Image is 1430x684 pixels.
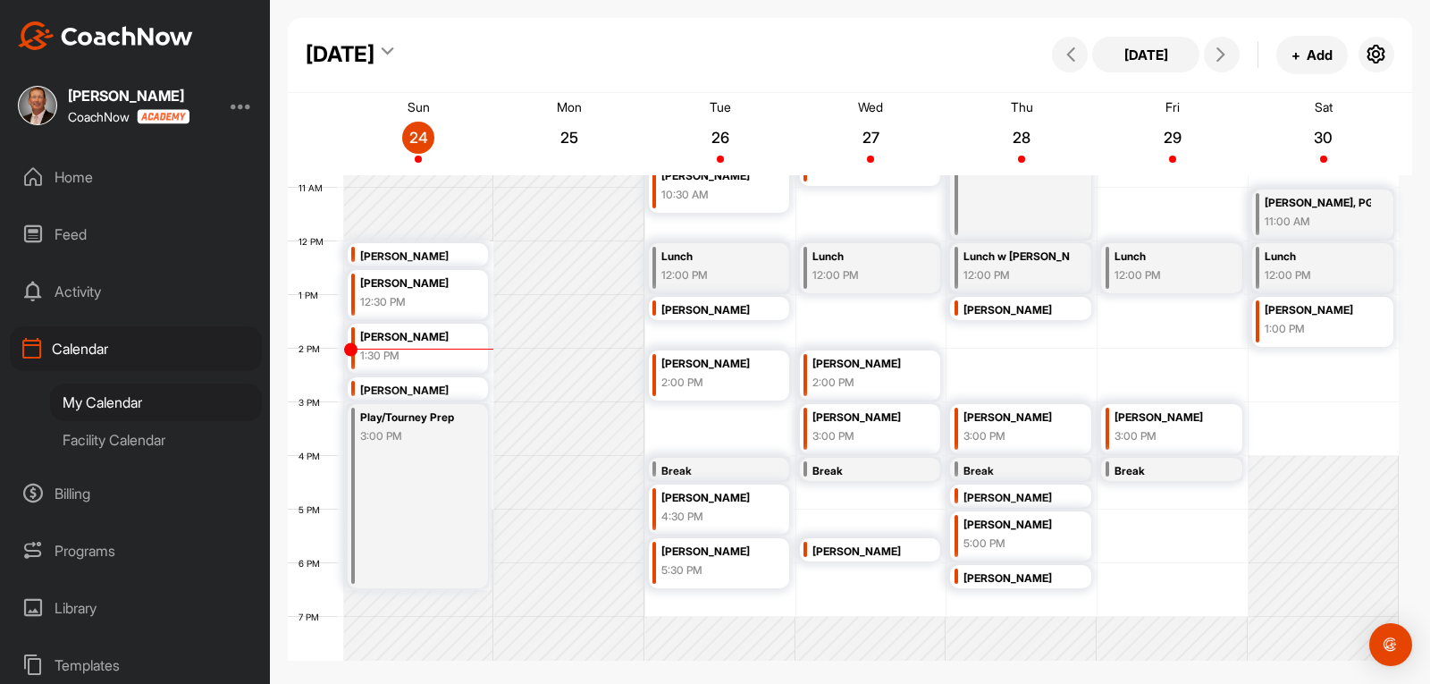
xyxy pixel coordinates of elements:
div: 5:00 PM [963,536,1070,552]
div: [PERSON_NAME] [963,408,1070,428]
div: [PERSON_NAME] [661,542,768,562]
div: 4:30 PM [661,509,768,525]
div: [PERSON_NAME] [360,327,467,348]
div: 11:00 AM [1265,214,1371,230]
div: Facility Calendar [50,421,262,459]
div: 12:30 PM [360,294,467,310]
div: CoachNow [68,109,189,124]
div: [PERSON_NAME] [661,488,768,509]
div: [DATE] [306,38,374,71]
div: 2 PM [288,343,338,354]
div: Break [963,461,1070,482]
div: [PERSON_NAME] [812,542,919,562]
a: August 24, 2025 [343,93,494,175]
div: [PERSON_NAME] [963,515,1070,536]
div: Lunch [812,247,919,267]
div: 3:00 PM [963,428,1070,444]
a: August 25, 2025 [494,93,645,175]
p: Wed [858,99,883,114]
div: 3:00 PM [360,428,467,444]
div: 12:00 PM [963,267,1070,283]
div: Open Intercom Messenger [1369,623,1412,666]
span: + [1291,46,1300,64]
div: 1:00 PM [1265,321,1371,337]
img: CoachNow acadmey [137,109,189,124]
button: +Add [1276,36,1348,74]
div: 3:00 PM [1115,428,1221,444]
div: Library [10,586,262,630]
div: 7 PM [288,612,337,622]
div: 5:30 PM [661,562,768,578]
div: Break [812,461,919,482]
div: 5 PM [288,504,338,515]
div: 12 PM [288,236,341,247]
p: 28 [1005,129,1038,147]
div: Programs [10,528,262,573]
p: 25 [553,129,585,147]
div: [PERSON_NAME] [360,274,467,294]
p: Thu [1011,99,1033,114]
div: Break [661,461,768,482]
a: August 27, 2025 [795,93,946,175]
p: Sat [1315,99,1333,114]
div: [PERSON_NAME] [661,166,768,187]
div: My Calendar [50,384,262,421]
div: [PERSON_NAME] [661,354,768,375]
div: Lunch [1115,247,1221,267]
div: [PERSON_NAME] [812,408,919,428]
div: 1 PM [288,290,336,300]
a: August 28, 2025 [946,93,1098,175]
div: 4 PM [288,451,338,461]
button: [DATE] [1092,37,1199,72]
div: [PERSON_NAME] [661,300,768,321]
div: [PERSON_NAME], PGA [1265,193,1371,214]
div: Home [10,155,262,199]
div: Play/Tourney Prep [360,408,467,428]
div: 2:00 PM [812,375,919,391]
div: [PERSON_NAME] [812,354,919,375]
a: August 30, 2025 [1248,93,1399,175]
img: square_5c67e2a3c3147c27b86610585b90044c.jpg [18,86,57,125]
div: Feed [10,212,262,257]
div: 12:00 PM [812,267,919,283]
div: 11 AM [288,182,341,193]
p: 26 [704,129,736,147]
div: 3 PM [288,397,338,408]
div: [PERSON_NAME] [1115,408,1221,428]
div: Lunch w [PERSON_NAME] [963,247,1070,267]
a: August 26, 2025 [644,93,795,175]
div: Lunch [1265,247,1371,267]
div: [PERSON_NAME] [360,247,467,267]
a: August 29, 2025 [1098,93,1249,175]
div: Billing [10,471,262,516]
p: Fri [1165,99,1180,114]
img: CoachNow [18,21,193,50]
div: [PERSON_NAME] [68,89,189,103]
p: Tue [710,99,731,114]
div: [PERSON_NAME] [963,488,1070,509]
div: 1:30 PM [360,348,467,364]
p: Mon [557,99,582,114]
div: 12:00 PM [1115,267,1221,283]
p: 24 [402,129,434,147]
div: 12:00 PM [1265,267,1371,283]
div: Activity [10,269,262,314]
div: Break [1115,461,1221,482]
p: 27 [854,129,887,147]
div: 10:30 AM [661,187,768,203]
p: 30 [1308,129,1340,147]
div: Calendar [10,326,262,371]
p: 29 [1157,129,1189,147]
p: Sun [408,99,430,114]
div: [PERSON_NAME] [360,381,467,401]
div: 2:00 PM [661,375,768,391]
div: 12:00 PM [661,267,768,283]
div: Lunch [661,247,768,267]
div: [PERSON_NAME] [963,300,1070,321]
div: [PERSON_NAME] [1265,300,1371,321]
div: 6 PM [288,558,338,569]
div: [PERSON_NAME] [963,569,1070,589]
div: 3:00 PM [812,428,919,444]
